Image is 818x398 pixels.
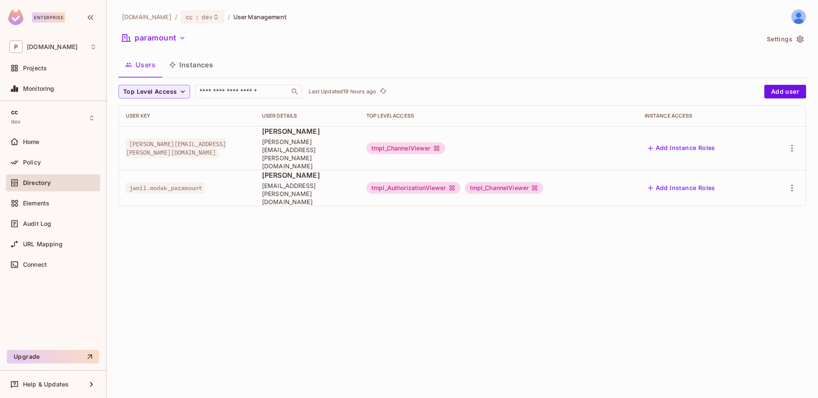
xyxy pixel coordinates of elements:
button: Instances [162,54,220,75]
button: Users [118,54,162,75]
div: Top Level Access [366,112,631,119]
img: Luis Albarenga [792,10,806,24]
span: User Management [233,13,287,21]
span: Monitoring [23,85,55,92]
span: Click to refresh data [376,87,388,97]
span: : [196,14,199,20]
span: [EMAIL_ADDRESS][PERSON_NAME][DOMAIN_NAME] [262,182,353,206]
div: Enterprise [32,12,65,23]
li: / [175,13,177,21]
button: Settings [763,32,806,46]
button: refresh [378,87,388,97]
span: cc [11,109,18,115]
img: SReyMgAAAABJRU5ErkJggg== [8,9,23,25]
button: Top Level Access [118,85,190,98]
p: Last Updated 19 hours ago [308,88,376,95]
div: Instance Access [645,112,759,119]
span: jamil.modak_paramount [126,182,205,193]
span: dev [202,13,212,21]
span: URL Mapping [23,241,63,248]
button: Add user [764,85,806,98]
span: the active workspace [122,13,172,21]
button: Upgrade [7,350,99,363]
span: P [9,40,23,53]
span: dev [11,118,20,125]
span: [PERSON_NAME][EMAIL_ADDRESS][PERSON_NAME][DOMAIN_NAME] [262,138,353,170]
span: Help & Updates [23,381,69,388]
span: Projects [23,65,47,72]
div: tmpl_AuthorizationViewer [366,182,461,194]
span: [PERSON_NAME] [262,127,353,136]
span: Connect [23,261,47,268]
span: Top Level Access [123,87,177,97]
span: cc [186,13,193,21]
span: [PERSON_NAME] [262,170,353,180]
div: tmpl_ChannelViewer [366,142,445,154]
span: Workspace: pluto.tv [27,43,78,50]
span: Elements [23,200,49,207]
div: User Details [262,112,353,119]
span: Audit Log [23,220,51,227]
button: Add Instance Roles [645,141,719,155]
span: [PERSON_NAME][EMAIL_ADDRESS][PERSON_NAME][DOMAIN_NAME] [126,138,226,158]
span: Policy [23,159,41,166]
span: Directory [23,179,51,186]
button: Add Instance Roles [645,181,719,195]
div: tmpl_ChannelViewer [465,182,544,194]
div: User Key [126,112,248,119]
span: refresh [380,87,387,96]
span: Home [23,138,40,145]
button: paramount [118,31,189,45]
li: / [228,13,230,21]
